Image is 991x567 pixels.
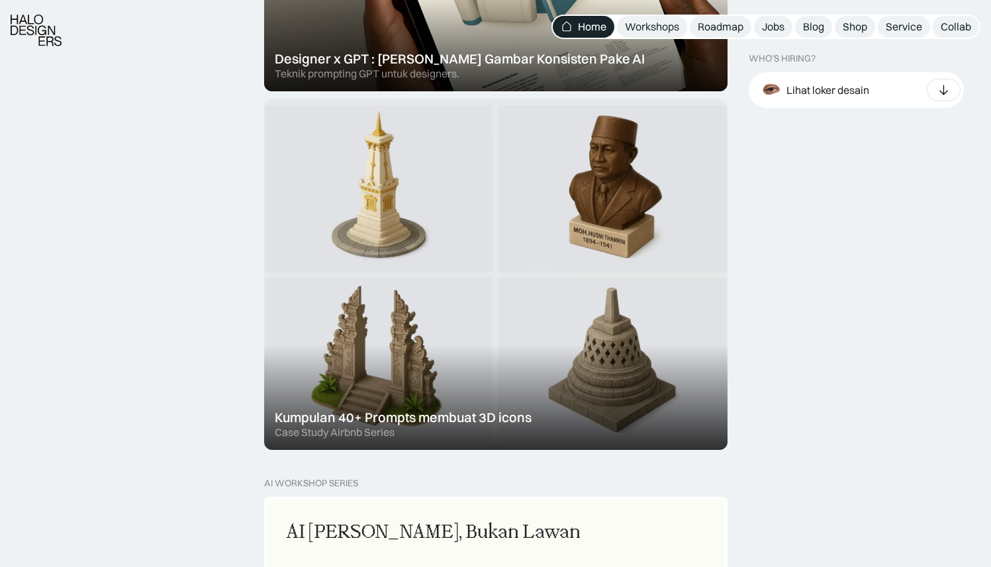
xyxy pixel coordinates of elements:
a: Blog [795,16,832,38]
a: Roadmap [690,16,751,38]
div: Lihat loker desain [786,83,869,97]
a: Collab [933,16,979,38]
div: AI Workshop Series [264,478,358,489]
div: WHO’S HIRING? [749,53,816,64]
a: Jobs [754,16,792,38]
a: Kumpulan 40+ Prompts membuat 3D iconsCase Study Airbnb Series [264,99,728,450]
div: AI [PERSON_NAME], Bukan Lawan [286,519,581,546]
div: Home [578,20,606,34]
a: Service [878,16,930,38]
div: Service [886,20,922,34]
a: Workshops [617,16,687,38]
div: Blog [803,20,824,34]
div: Jobs [762,20,784,34]
div: Workshops [625,20,679,34]
a: Shop [835,16,875,38]
div: Roadmap [698,20,743,34]
div: Shop [843,20,867,34]
div: Collab [941,20,971,34]
a: Home [553,16,614,38]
